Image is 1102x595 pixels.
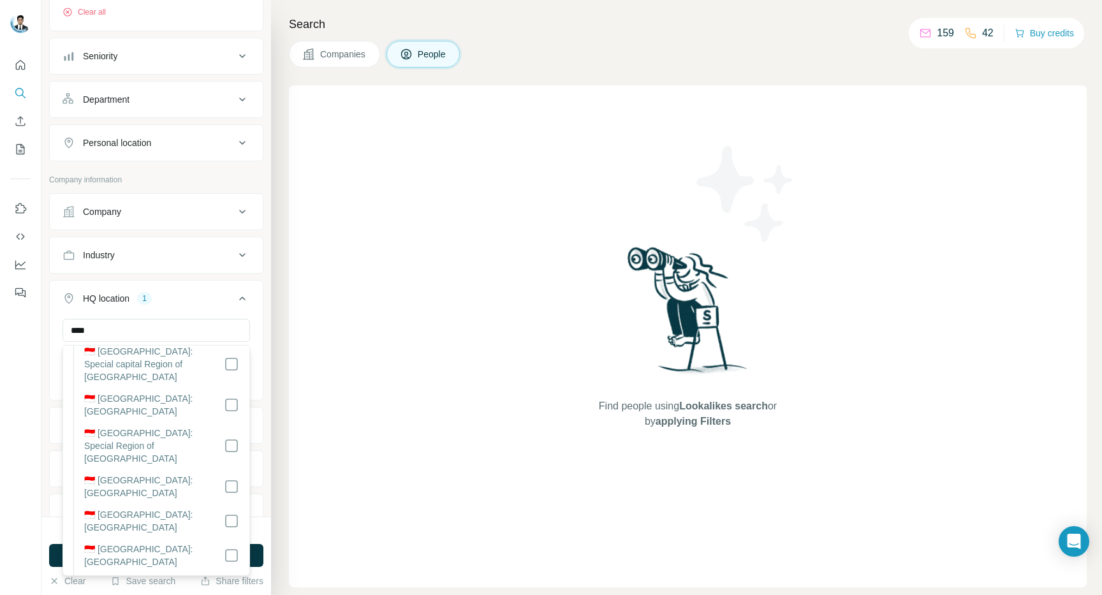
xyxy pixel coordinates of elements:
[10,197,31,220] button: Use Surfe on LinkedIn
[585,399,790,429] span: Find people using or by
[1015,24,1074,42] button: Buy credits
[10,225,31,248] button: Use Surfe API
[50,41,263,71] button: Seniority
[49,575,85,587] button: Clear
[83,50,117,62] div: Seniority
[50,283,263,319] button: HQ location1
[110,575,175,587] button: Save search
[84,508,224,534] label: 🇮🇩 [GEOGRAPHIC_DATA]: [GEOGRAPHIC_DATA]
[982,26,994,41] p: 42
[83,205,121,218] div: Company
[1059,526,1089,557] div: Open Intercom Messenger
[10,13,31,33] img: Avatar
[679,400,768,411] span: Lookalikes search
[84,427,224,465] label: 🇮🇩 [GEOGRAPHIC_DATA]: Special Region of [GEOGRAPHIC_DATA]
[418,48,447,61] span: People
[622,244,754,386] img: Surfe Illustration - Woman searching with binoculars
[10,82,31,105] button: Search
[656,416,731,427] span: applying Filters
[84,474,224,499] label: 🇮🇩 [GEOGRAPHIC_DATA]: [GEOGRAPHIC_DATA]
[50,84,263,115] button: Department
[83,249,115,261] div: Industry
[10,281,31,304] button: Feedback
[50,497,263,527] button: Technologies
[10,54,31,77] button: Quick start
[289,15,1087,33] h4: Search
[84,345,224,383] label: 🇮🇩 [GEOGRAPHIC_DATA]: Special capital Region of [GEOGRAPHIC_DATA]
[320,48,367,61] span: Companies
[937,26,954,41] p: 159
[50,196,263,227] button: Company
[10,253,31,276] button: Dashboard
[83,136,151,149] div: Personal location
[83,292,129,305] div: HQ location
[83,93,129,106] div: Department
[50,240,263,270] button: Industry
[49,544,263,567] button: Run search
[10,138,31,161] button: My lists
[10,110,31,133] button: Enrich CSV
[50,128,263,158] button: Personal location
[84,543,224,568] label: 🇮🇩 [GEOGRAPHIC_DATA]: [GEOGRAPHIC_DATA]
[50,410,263,441] button: Annual revenue ($)
[84,392,224,418] label: 🇮🇩 [GEOGRAPHIC_DATA]: [GEOGRAPHIC_DATA]
[200,575,263,587] button: Share filters
[50,453,263,484] button: Employees (size)
[62,6,106,18] button: Clear all
[49,174,263,186] p: Company information
[688,136,803,251] img: Surfe Illustration - Stars
[137,293,152,304] div: 1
